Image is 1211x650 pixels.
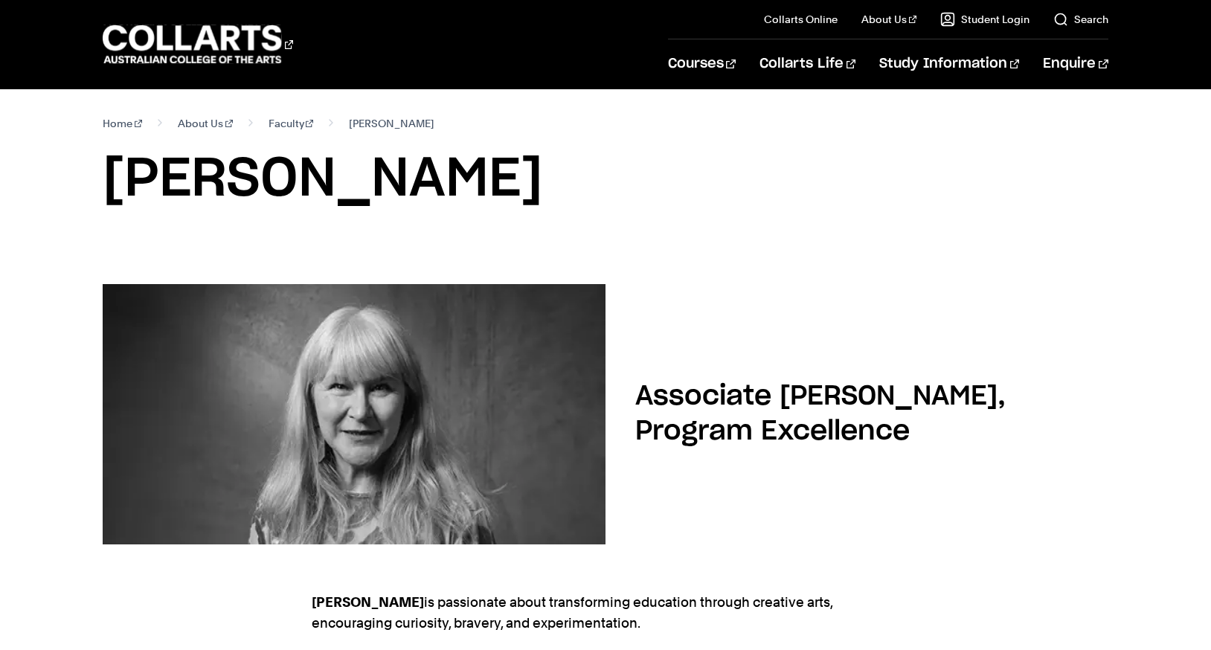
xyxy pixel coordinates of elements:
[103,23,293,65] div: Go to homepage
[861,12,916,27] a: About Us
[312,594,424,610] strong: [PERSON_NAME]
[312,592,899,634] p: is passionate about transforming education through creative arts, encouraging curiosity, bravery,...
[879,39,1019,89] a: Study Information
[1043,39,1108,89] a: Enquire
[103,146,1108,213] h1: [PERSON_NAME]
[668,39,736,89] a: Courses
[269,113,314,134] a: Faculty
[764,12,838,27] a: Collarts Online
[940,12,1029,27] a: Student Login
[349,113,434,134] span: [PERSON_NAME]
[103,113,142,134] a: Home
[178,113,233,134] a: About Us
[635,383,1006,445] h2: Associate [PERSON_NAME], Program Excellence
[1053,12,1108,27] a: Search
[759,39,855,89] a: Collarts Life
